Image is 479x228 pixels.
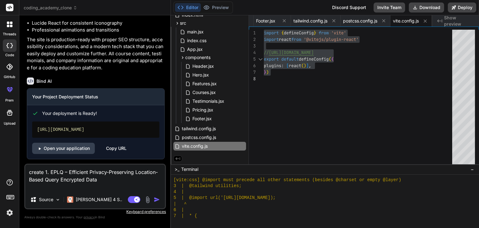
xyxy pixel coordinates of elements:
[173,201,186,207] span: | ^
[181,125,216,132] span: tailwind.config.js
[192,80,217,87] span: Features.jsx
[374,2,405,12] button: Invite Team
[249,56,256,62] div: 5
[291,37,301,42] span: from
[192,97,225,105] span: Testimonials.jsx
[173,183,241,189] span: 3 | @tailwind utilities;
[306,63,309,68] span: ]
[293,18,327,24] span: tailwind.config.js
[67,196,73,203] img: Claude 4 Sonnet
[264,69,266,75] span: }
[269,50,314,55] span: [URL][DOMAIN_NAME]
[175,166,179,172] span: >_
[180,20,186,26] span: src
[5,52,14,58] label: code
[192,89,216,96] span: Courses.jsx
[281,56,299,62] span: default
[281,63,284,68] span: :
[32,94,159,100] h3: Your Project Deployment Status
[286,63,289,68] span: [
[4,207,15,218] img: settings
[299,56,329,62] span: defineConfig
[301,63,304,68] span: (
[304,37,359,42] span: '@vitejs/plugin-react'
[249,76,256,82] div: 8
[144,196,151,203] img: attachment
[264,56,279,62] span: export
[42,110,97,116] span: Your deployment is Ready!
[319,30,329,36] span: from
[3,32,16,37] label: threads
[471,166,474,172] span: −
[154,196,160,203] img: icon
[192,106,214,114] span: Pricing.jsx
[25,165,165,191] textarea: create 1. EPLQ – Efficient Privacy-Preserving Location-Based Query Encrypted Data
[249,43,256,49] div: 3
[266,69,269,75] span: )
[84,215,95,219] span: privacy
[201,3,231,12] button: Preview
[249,49,256,56] div: 4
[181,134,217,141] span: postcss.config.js
[264,50,269,55] span: //
[27,36,165,72] p: The site is production-ready with proper SEO structure, accessibility considerations, and a moder...
[256,56,264,62] div: Click to collapse the range.
[192,62,215,70] span: Header.jsx
[181,142,208,150] span: vite.config.js
[279,37,291,42] span: react
[173,213,197,219] span: 7 | * {
[249,30,256,36] div: 1
[32,27,165,34] li: Professional animations and transitions
[32,20,165,27] li: Lucide React for consistent iconography
[304,63,306,68] span: )
[329,56,331,62] span: (
[281,30,284,36] span: {
[106,143,127,154] div: Copy URL
[173,189,184,195] span: 4 |
[175,3,201,12] button: Editor
[186,28,204,36] span: main.jsx
[448,2,476,12] button: Deploy
[173,195,275,201] span: 5 | @import url('[URL][DOMAIN_NAME]);
[444,15,474,27] span: Show preview
[4,74,15,80] label: GitHub
[192,115,212,122] span: Footer.jsx
[393,18,419,24] span: vite.config.js
[186,46,203,53] span: App.jsx
[24,5,77,11] span: coding_academy_clone
[284,30,314,36] span: defineConfig
[249,62,256,69] div: 6
[264,30,279,36] span: import
[328,2,370,12] div: Discord Support
[264,37,279,42] span: import
[32,121,159,138] div: [URL][DOMAIN_NAME]
[36,78,52,84] h6: Bind AI
[256,18,275,24] span: Footer.jsx
[39,196,53,203] p: Source
[249,69,256,76] div: 7
[249,36,256,43] div: 2
[173,177,401,183] span: [vite:css] @import must precede all other statements (besides @charset or empty @layer)
[185,54,210,61] span: components
[331,30,346,36] span: 'vite'
[5,98,14,103] label: prem
[186,37,207,44] span: index.css
[264,63,281,68] span: plugins
[309,63,311,68] span: ,
[4,121,16,126] label: Upload
[173,207,184,213] span: 6 |
[409,2,444,12] button: Download
[32,143,95,154] a: Open your application
[24,214,166,220] p: Always double-check its answers. Your in Bind
[469,164,475,174] button: −
[331,56,334,62] span: {
[181,166,198,172] span: Terminal
[76,196,122,203] p: [PERSON_NAME] 4 S..
[314,30,316,36] span: }
[55,197,60,202] img: Pick Models
[24,209,166,214] p: Keyboard preferences
[289,63,301,68] span: react
[192,71,210,79] span: Hero.jsx
[343,18,377,24] span: postcss.config.js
